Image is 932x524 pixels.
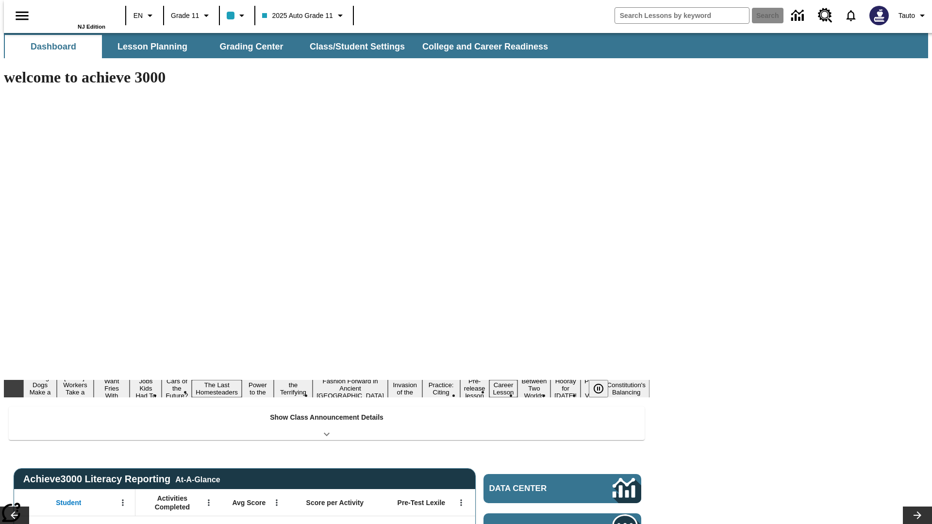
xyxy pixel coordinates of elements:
button: Slide 17 The Constitution's Balancing Act [603,373,649,405]
a: Home [42,4,105,24]
button: Open Menu [454,495,468,510]
button: Slide 3 Do You Want Fries With That? [94,369,130,408]
span: Tauto [899,11,915,21]
span: Student [56,498,81,507]
button: Slide 2 Labor Day: Workers Take a Stand [57,373,93,405]
button: Slide 9 Fashion Forward in Ancient Rome [313,376,388,401]
button: Open side menu [8,1,36,30]
button: Class/Student Settings [302,35,413,58]
button: Slide 10 The Invasion of the Free CD [388,373,422,405]
span: Achieve3000 Literacy Reporting [23,474,220,485]
button: Grade: Grade 11, Select a grade [167,7,216,24]
span: NJ Edition [78,24,105,30]
button: Slide 16 Point of View [581,376,603,401]
a: Resource Center, Will open in new tab [812,2,838,29]
div: SubNavbar [4,33,928,58]
button: College and Career Readiness [415,35,556,58]
span: EN [133,11,143,21]
button: Lesson Planning [104,35,201,58]
button: Open Menu [116,495,130,510]
button: Slide 13 Career Lesson [489,380,518,397]
a: Data Center [483,474,641,503]
div: Pause [589,380,618,397]
button: Slide 14 Between Two Worlds [517,376,550,401]
div: SubNavbar [4,35,557,58]
button: Slide 1 Diving Dogs Make a Splash [23,373,57,405]
span: Avg Score [232,498,266,507]
button: Profile/Settings [895,7,932,24]
button: Class: 2025 Auto Grade 11, Select your class [258,7,349,24]
button: Slide 5 Cars of the Future? [162,376,192,401]
button: Grading Center [203,35,300,58]
button: Slide 7 Solar Power to the People [242,373,274,405]
button: Language: EN, Select a language [129,7,160,24]
button: Slide 11 Mixed Practice: Citing Evidence [422,373,460,405]
button: Slide 6 The Last Homesteaders [192,380,242,397]
span: Activities Completed [140,494,204,511]
button: Slide 12 Pre-release lesson [460,376,489,401]
button: Pause [589,380,608,397]
span: Grade 11 [171,11,199,21]
button: Slide 15 Hooray for Constitution Day! [550,376,581,401]
span: Data Center [489,484,580,493]
button: Open Menu [201,495,216,510]
button: Class color is light blue. Change class color [223,7,251,24]
div: Home [42,3,105,30]
div: Show Class Announcement Details [9,407,645,440]
a: Data Center [785,2,812,29]
input: search field [615,8,749,23]
span: Pre-Test Lexile [398,498,446,507]
button: Open Menu [269,495,284,510]
img: Avatar [869,6,889,25]
div: At-A-Glance [175,474,220,484]
button: Slide 4 Dirty Jobs Kids Had To Do [130,369,162,408]
button: Lesson carousel, Next [903,507,932,524]
button: Slide 8 Attack of the Terrifying Tomatoes [274,373,313,405]
span: Score per Activity [306,498,364,507]
button: Select a new avatar [864,3,895,28]
p: Show Class Announcement Details [270,412,383,423]
a: Notifications [838,3,864,28]
span: 2025 Auto Grade 11 [262,11,333,21]
h1: welcome to achieve 3000 [4,68,649,86]
button: Dashboard [5,35,102,58]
